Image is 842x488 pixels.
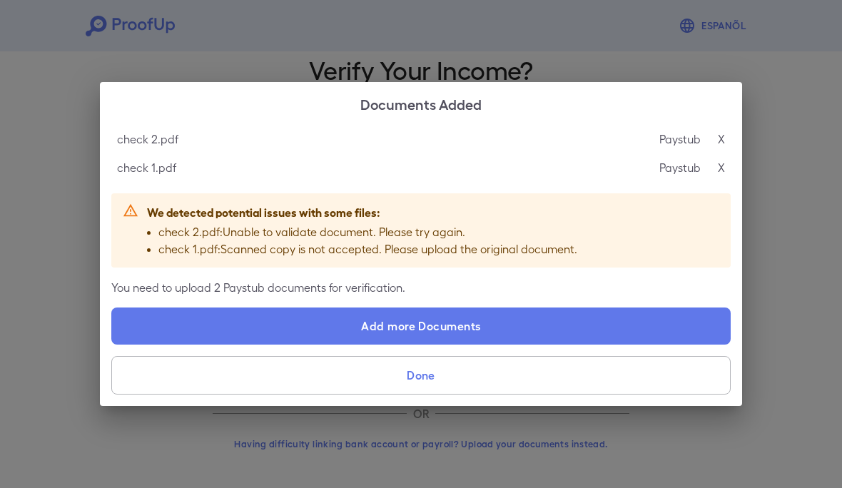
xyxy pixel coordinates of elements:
p: Paystub [659,159,701,176]
p: We detected potential issues with some files: [147,203,577,220]
h2: Documents Added [100,82,742,125]
p: check 2.pdf [117,131,178,148]
p: You need to upload 2 Paystub documents for verification. [111,279,731,296]
p: check 1.pdf [117,159,176,176]
p: check 1.pdf : Scanned copy is not accepted. Please upload the original document. [158,240,577,258]
p: X [718,159,725,176]
p: Paystub [659,131,701,148]
p: check 2.pdf : Unable to validate document. Please try again. [158,223,577,240]
button: Done [111,356,731,395]
p: X [718,131,725,148]
label: Add more Documents [111,307,731,345]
